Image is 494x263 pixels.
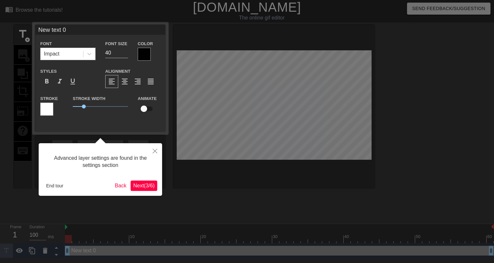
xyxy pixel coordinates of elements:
[112,181,129,191] button: Back
[44,148,157,176] div: Advanced layer settings are found in the settings section
[44,181,66,191] button: End tour
[148,143,162,158] button: Close
[131,181,157,191] button: Next
[133,183,155,188] span: Next ( 3 / 6 )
